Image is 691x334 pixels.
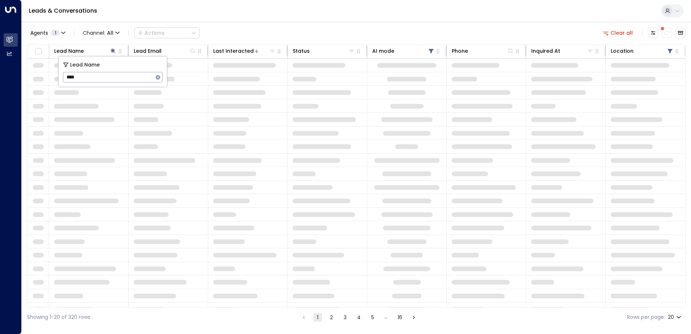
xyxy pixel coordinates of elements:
div: Lead Name [54,47,117,55]
span: Channel: [80,28,123,38]
button: Go to page 4 [355,313,363,322]
button: Channel:All [80,28,123,38]
div: Status [293,47,355,55]
div: Showing 1-20 of 320 rows [27,313,90,321]
div: Phone [452,47,514,55]
button: Go to next page [409,313,418,322]
span: 1 [51,30,60,36]
div: Lead Email [134,47,162,55]
span: There are new threads available. Refresh the grid to view the latest updates. [662,28,672,38]
nav: pagination navigation [299,313,419,322]
div: Lead Email [134,47,196,55]
button: Go to page 16 [396,313,404,322]
span: Lead Name [70,61,100,69]
button: Go to page 2 [327,313,336,322]
div: AI mode [372,47,394,55]
button: page 1 [313,313,322,322]
div: Location [611,47,674,55]
div: Inquired At [531,47,560,55]
label: Rows per page: [627,313,665,321]
div: Actions [138,30,164,36]
div: AI mode [372,47,435,55]
a: Leads & Conversations [29,7,97,15]
button: Clear all [600,28,636,38]
button: Agents1 [27,28,68,38]
span: Agents [30,30,48,35]
div: Last Interacted [213,47,276,55]
button: Archived Leads [675,28,686,38]
button: Actions [134,27,199,38]
div: Lead Name [54,47,84,55]
div: Location [611,47,634,55]
button: Customize [648,28,658,38]
div: … [382,313,391,322]
div: Phone [452,47,468,55]
div: Last Interacted [213,47,254,55]
span: All [107,30,113,36]
div: Button group with a nested menu [134,27,199,38]
div: Status [293,47,310,55]
div: 20 [668,312,683,322]
button: Go to page 3 [341,313,349,322]
div: Inquired At [531,47,594,55]
button: Go to page 5 [368,313,377,322]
